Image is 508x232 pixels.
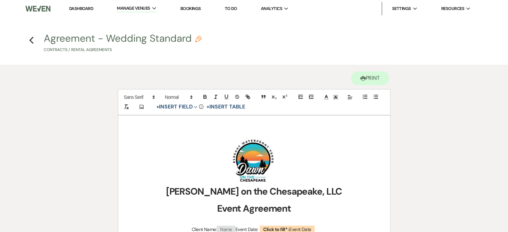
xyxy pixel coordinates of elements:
button: Print [351,71,389,85]
span: Settings [392,5,411,12]
span: Analytics [261,5,282,12]
button: Insert Field [154,103,200,111]
span: Resources [441,5,464,12]
a: Bookings [180,6,201,11]
img: Weven Logo [25,2,50,16]
p: Contracts / Rental Agreements [44,47,202,53]
span: + [206,104,209,109]
span: Header Formats [162,93,195,101]
button: +Insert Table [204,103,247,111]
strong: [PERSON_NAME] on the Chesapeake, LLC [166,185,342,198]
span: Text Background Color [331,93,340,101]
a: To Do [225,6,237,11]
strong: Event Agreement [217,202,291,215]
span: Text Color [322,93,331,101]
span: + [156,104,159,109]
span: Manage Venues [117,5,150,12]
a: Dashboard [69,6,93,11]
img: Screen Shot 2023-07-17 at 11.24.01 AM.png [232,138,275,183]
button: Agreement - Wedding StandardContracts / Rental Agreements [44,33,202,53]
span: Alignment [345,93,355,101]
